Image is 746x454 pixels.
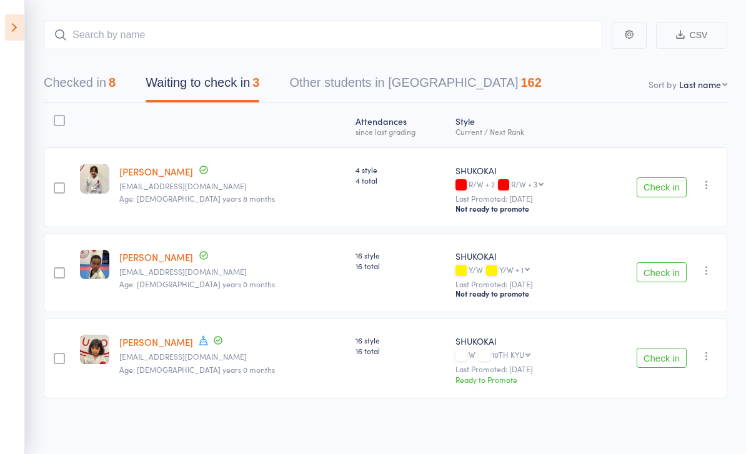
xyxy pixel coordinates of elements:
small: divs.gupta21@gmail.com [119,182,346,190]
button: Waiting to check in3 [146,69,259,102]
button: Other students in [GEOGRAPHIC_DATA]162 [289,69,541,102]
div: Ready to Promote [455,374,585,385]
span: 16 total [356,345,445,356]
div: Not ready to promote [455,289,585,299]
img: image1724830434.png [80,164,109,194]
label: Sort by [649,78,677,91]
div: R/W + 3 [511,180,537,188]
button: Checked in8 [44,69,116,102]
small: Last Promoted: [DATE] [455,365,585,373]
small: Last Promoted: [DATE] [455,280,585,289]
span: 16 style [356,250,445,260]
div: Not ready to promote [455,204,585,214]
div: SHUKOKAI [455,335,585,347]
div: Y/W [455,265,585,276]
small: loanmit68@gmail.com [119,267,346,276]
span: 4 style [356,164,445,175]
div: Current / Next Rank [455,127,585,136]
div: Last name [679,78,721,91]
div: Y/W + 1 [499,265,524,274]
span: 4 total [356,175,445,185]
div: 8 [109,76,116,89]
a: [PERSON_NAME] [119,250,193,264]
span: Age: [DEMOGRAPHIC_DATA] years 0 months [119,279,275,289]
button: Check in [637,177,687,197]
span: 16 total [356,260,445,271]
div: W [455,350,585,361]
div: 3 [252,76,259,89]
input: Search by name [44,21,602,49]
button: Check in [637,262,687,282]
button: Check in [637,348,687,368]
div: since last grading [356,127,445,136]
a: [PERSON_NAME] [119,335,193,348]
span: 16 style [356,335,445,345]
div: Style [450,109,590,142]
small: fathimaah@gmail.com [119,352,346,361]
div: SHUKOKAI [455,164,585,177]
div: SHUKOKAI [455,250,585,262]
img: image1741331767.png [80,335,109,364]
img: image1696577896.png [80,250,109,279]
span: Age: [DEMOGRAPHIC_DATA] years 8 months [119,193,275,204]
div: 10TH KYU [492,350,524,358]
div: Atten­dances [351,109,450,142]
button: CSV [656,22,727,49]
div: 162 [520,76,541,89]
small: Last Promoted: [DATE] [455,194,585,203]
div: R/W + 2 [455,180,585,190]
span: Age: [DEMOGRAPHIC_DATA] years 0 months [119,364,275,375]
a: [PERSON_NAME] [119,165,193,178]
